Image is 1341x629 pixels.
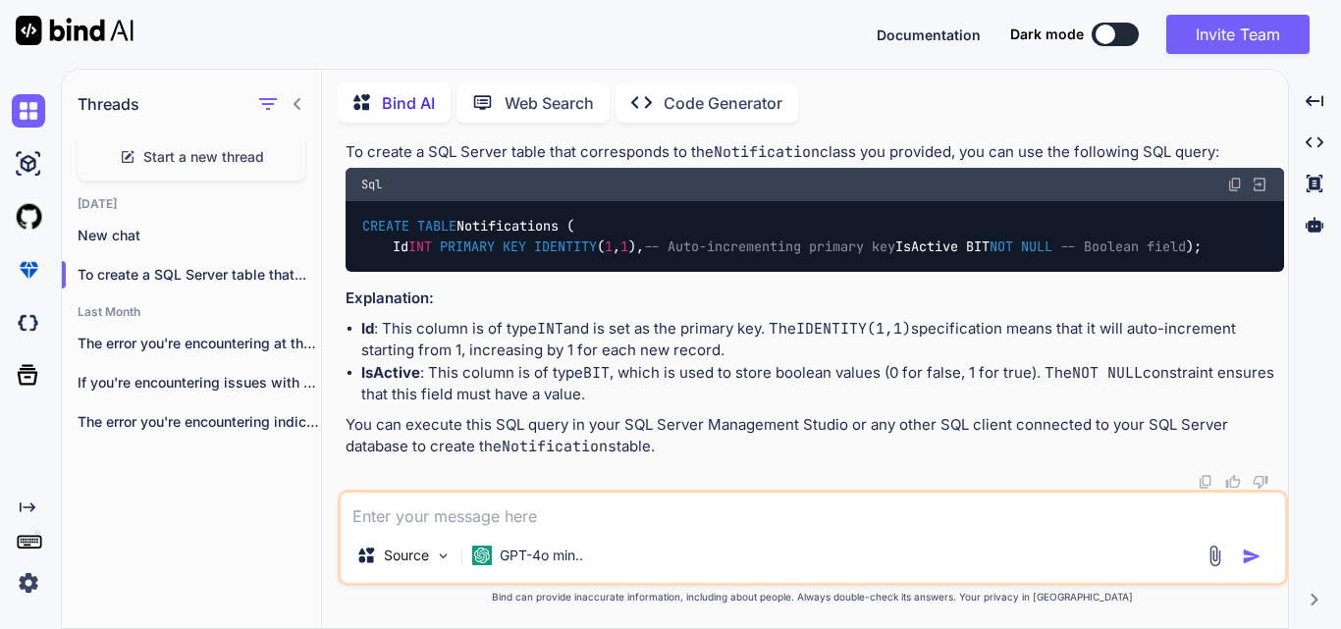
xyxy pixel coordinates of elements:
img: Pick Models [435,548,452,564]
p: Bind can provide inaccurate information, including about people. Always double-check its answers.... [338,590,1288,604]
h1: Threads [78,92,139,116]
span: Sql [361,177,382,192]
p: You can execute this SQL query in your SQL Server Management Studio or any other SQL client conne... [346,414,1284,458]
img: darkCloudIdeIcon [12,306,45,340]
img: dislike [1253,474,1268,490]
h2: Last Month [62,304,321,320]
p: Source [384,546,429,565]
p: To create a SQL Server table that corresponds to the class you provided, you can use the followin... [346,141,1284,164]
img: settings [12,566,45,600]
span: NOT NULL [990,237,1052,255]
img: like [1225,474,1241,490]
strong: Id [361,319,374,338]
span: 1 [605,237,613,255]
h2: [DATE] [62,196,321,212]
button: Documentation [877,25,981,45]
p: GPT-4o min.. [500,546,583,565]
span: 1 [620,237,628,255]
code: Notification [714,142,820,162]
img: Open in Browser [1251,176,1268,193]
code: BIT [583,363,610,383]
img: GPT-4o mini [472,546,492,565]
img: icon [1242,547,1261,566]
p: New chat [78,226,321,245]
p: If you're encountering issues with dependencies while... [78,373,321,393]
img: chat [12,94,45,128]
code: Notifications ( Id ( , ), IsActive BIT ); [361,216,1203,256]
span: INT [408,237,432,255]
strong: IsActive [361,363,420,382]
img: copy [1198,474,1213,490]
p: The error you're encountering indicates that PuppeteerSharp... [78,412,321,432]
p: Code Generator [664,91,782,115]
span: Documentation [877,26,981,43]
h3: Explanation: [346,288,1284,310]
span: -- Auto-incrementing primary key [644,237,895,255]
img: premium [12,253,45,287]
code: IDENTITY(1,1) [796,319,911,339]
img: copy [1227,177,1243,192]
li: : This column is of type , which is used to store boolean values (0 for false, 1 for true). The c... [361,362,1284,406]
span: IDENTITY [534,237,597,255]
img: ai-studio [12,147,45,181]
p: Web Search [505,91,594,115]
span: CREATE TABLE [362,218,456,236]
span: Dark mode [1010,25,1084,44]
p: To create a SQL Server table that... [78,265,321,285]
p: Bind AI [382,91,435,115]
code: INT [537,319,563,339]
code: Notifications [502,437,617,456]
p: The error you're encountering at the line... [78,334,321,353]
img: githubLight [12,200,45,234]
span: Start a new thread [143,147,264,167]
li: : This column is of type and is set as the primary key. The specification means that it will auto... [361,318,1284,362]
button: Invite Team [1166,15,1310,54]
span: PRIMARY KEY [440,237,526,255]
span: -- Boolean field [1060,237,1186,255]
code: NOT NULL [1072,363,1143,383]
img: attachment [1204,545,1226,567]
img: Bind AI [16,16,134,45]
